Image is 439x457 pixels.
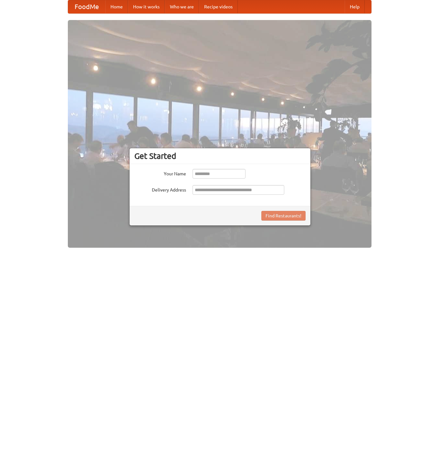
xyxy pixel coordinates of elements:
[105,0,128,13] a: Home
[165,0,199,13] a: Who we are
[345,0,365,13] a: Help
[134,185,186,193] label: Delivery Address
[68,0,105,13] a: FoodMe
[134,169,186,177] label: Your Name
[199,0,238,13] a: Recipe videos
[128,0,165,13] a: How it works
[134,151,306,161] h3: Get Started
[261,211,306,221] button: Find Restaurants!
